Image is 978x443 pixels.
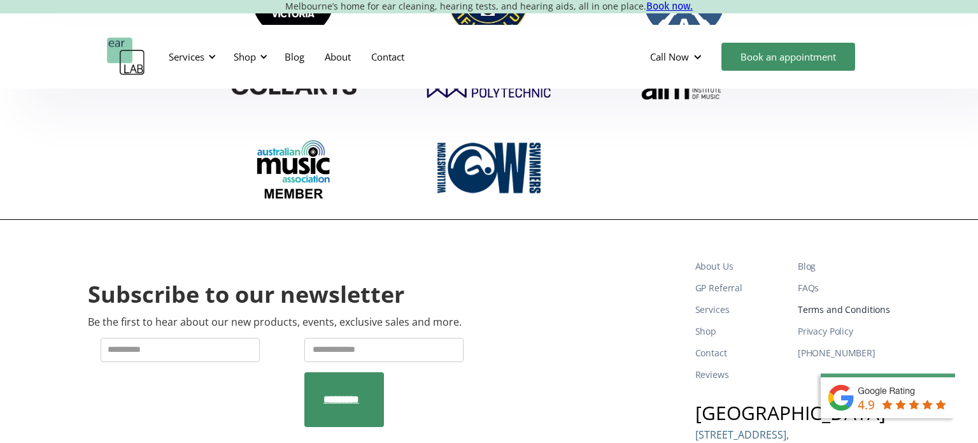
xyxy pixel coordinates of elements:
form: Newsletter Form [88,338,484,427]
a: Blog [798,256,890,277]
a: Contact [695,342,788,364]
a: Privacy Policy [798,321,890,342]
a: About [315,38,361,75]
a: Blog [274,38,315,75]
a: Contact [361,38,415,75]
iframe: reCAPTCHA [101,372,294,422]
a: Reviews [695,364,788,386]
a: About Us [695,256,788,277]
a: Terms and Conditions [798,299,890,321]
a: FAQs [798,277,890,299]
div: Shop [226,38,271,76]
a: GP Referral [695,277,788,299]
a: Shop [695,321,788,342]
a: [PHONE_NUMBER] [798,342,890,364]
div: Services [169,50,204,63]
a: Services [695,299,788,321]
div: Call Now [650,50,689,63]
a: home [107,38,145,76]
h2: Subscribe to our newsletter [88,280,404,310]
p: Be the first to hear about our new products, events, exclusive sales and more. [88,316,462,328]
a: Book an appointment [721,43,855,71]
div: Shop [234,50,256,63]
div: Call Now [640,38,715,76]
h3: [GEOGRAPHIC_DATA] [695,403,890,423]
div: Services [161,38,220,76]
